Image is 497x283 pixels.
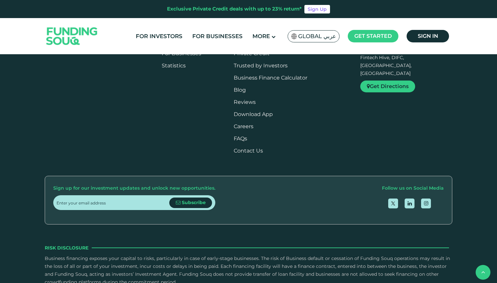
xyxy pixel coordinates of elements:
[162,62,186,69] a: Statistics
[476,265,490,280] button: back
[298,33,336,40] span: Global عربي
[388,199,398,208] a: open Twitter
[234,148,263,154] a: Contact Us
[45,244,88,251] span: Risk Disclosure
[405,199,414,208] a: open Linkedin
[234,135,247,142] a: FAQs
[360,54,438,77] p: Fintech Hive, DIFC, [GEOGRAPHIC_DATA], [GEOGRAPHIC_DATA]
[167,5,302,13] div: Exclusive Private Credit deals with up to 23% return*
[162,50,201,57] a: For Businesses
[391,201,395,205] img: twitter
[382,184,444,192] div: Follow us on Social Media
[234,123,253,130] span: Careers
[234,62,288,69] a: Trusted by Investors
[418,33,438,39] span: Sign in
[252,33,270,39] span: More
[234,87,246,93] a: Blog
[234,50,270,57] a: Private Credit
[354,33,392,39] span: Get started
[182,200,206,205] span: Subscribe
[360,81,415,92] a: Get Directions
[191,31,244,42] a: For Businesses
[407,30,449,42] a: Sign in
[53,184,215,192] div: Sign up for our investment updates and unlock new opportunities.
[304,5,330,13] a: Sign Up
[234,75,307,81] a: Business Finance Calculator
[234,99,256,105] a: Reviews
[421,199,431,208] a: open Instagram
[291,34,297,39] img: SA Flag
[40,20,104,53] img: Logo
[234,111,273,117] a: Download App
[134,31,184,42] a: For Investors
[169,198,212,208] button: Subscribe
[57,195,169,210] input: Enter your email address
